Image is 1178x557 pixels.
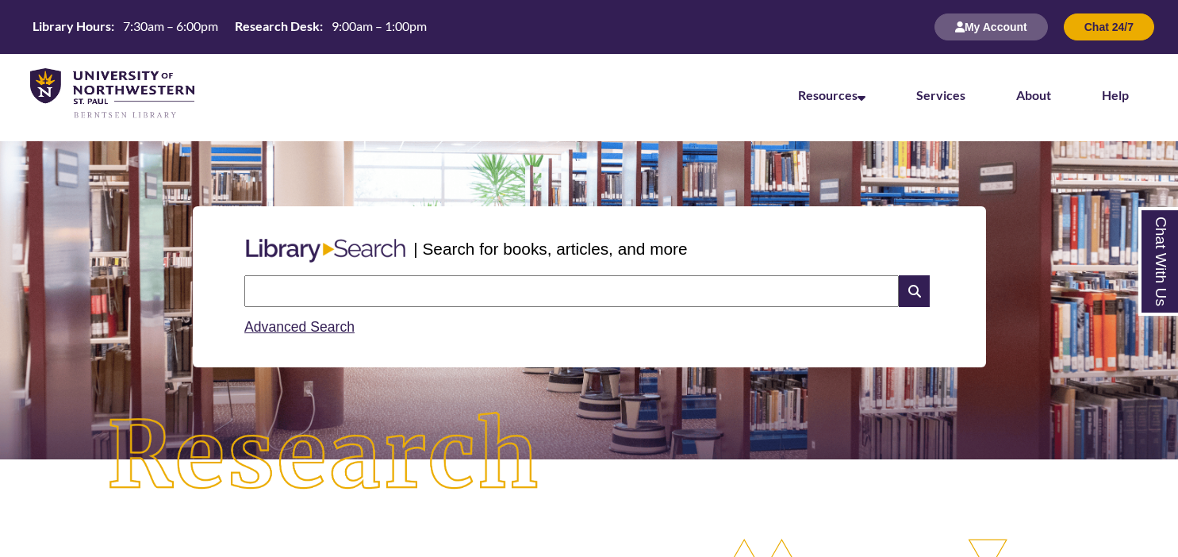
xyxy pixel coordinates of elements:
button: My Account [934,13,1048,40]
table: Hours Today [26,17,433,35]
a: Services [916,87,965,102]
a: Hours Today [26,17,433,36]
img: UNWSP Library Logo [30,68,194,121]
a: Help [1102,87,1129,102]
span: 7:30am – 6:00pm [123,18,218,33]
a: Advanced Search [244,319,355,335]
img: Research [59,364,589,548]
th: Research Desk: [228,17,325,35]
a: Chat 24/7 [1064,20,1154,33]
span: 9:00am – 1:00pm [332,18,427,33]
p: | Search for books, articles, and more [413,236,687,261]
th: Library Hours: [26,17,117,35]
a: Resources [798,87,865,102]
i: Search [899,275,929,307]
a: About [1016,87,1051,102]
img: Libary Search [238,232,413,269]
button: Chat 24/7 [1064,13,1154,40]
a: My Account [934,20,1048,33]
